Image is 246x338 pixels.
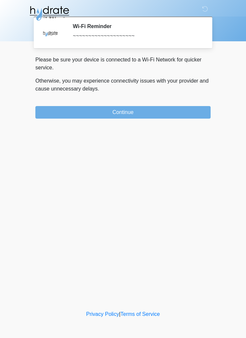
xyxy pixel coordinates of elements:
p: Otherwise, you may experience connectivity issues with your provider and cause unnecessary delays [35,77,211,93]
button: Continue [35,106,211,119]
a: | [119,311,120,317]
p: Please be sure your device is connected to a Wi-Fi Network for quicker service. [35,56,211,72]
div: ~~~~~~~~~~~~~~~~~~~~ [73,32,201,40]
img: Agent Avatar [40,23,60,43]
img: Hydrate IV Bar - Glendale Logo [29,5,70,21]
span: . [98,86,99,92]
a: Privacy Policy [86,311,119,317]
a: Terms of Service [120,311,160,317]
